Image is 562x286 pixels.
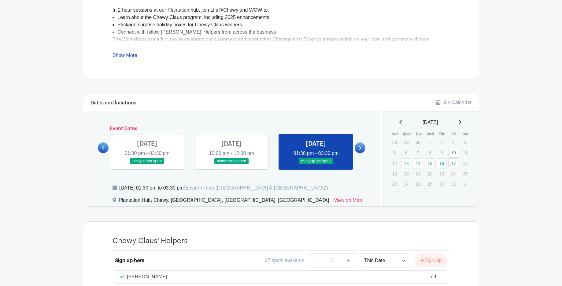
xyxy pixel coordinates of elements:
[113,36,449,87] div: The Workshops are a fun way to celebrate our customers and meet other Chewtopians! Bring your tea...
[309,253,323,268] a: -
[423,119,438,126] span: [DATE]
[425,169,435,179] p: 22
[401,158,411,168] a: 13
[390,179,400,189] p: 26
[460,148,470,157] p: 11
[390,137,400,147] p: 28
[415,254,447,267] button: Sign Up
[437,158,447,168] a: 16
[431,273,437,280] div: x 1
[460,159,470,168] p: 18
[460,131,472,137] th: Sat
[460,137,470,147] p: 4
[413,169,423,179] p: 21
[413,179,423,189] p: 28
[117,28,449,36] li: Connect with fellow [PERSON_NAME]’ Helpers from across the business
[115,257,144,264] div: Sign up here
[460,179,470,189] p: 1
[117,14,449,21] li: Learn about the Chewy Claus program, including 2025 enhancements
[448,169,458,179] p: 24
[127,273,167,280] p: [PERSON_NAME]
[448,148,458,158] a: 10
[436,100,471,105] a: Hide Calendar
[424,131,436,137] th: Wed
[113,6,449,14] div: In 2 hour sessions at our Plantation hub, join Life@Chewy and WOW to:
[436,131,448,137] th: Thu
[119,184,328,192] div: [DATE] 01:30 pm to 03:30 pm
[401,148,411,157] p: 6
[401,179,411,189] p: 27
[437,169,447,179] p: 23
[425,148,435,157] p: 8
[413,137,423,147] p: 30
[460,169,470,179] p: 25
[413,158,423,168] a: 14
[425,158,435,168] a: 15
[117,21,449,28] li: Package surprise holiday boxes for Chewy Claus winners
[413,131,425,137] th: Tue
[91,100,136,106] h6: Dates and locations
[437,137,447,147] p: 2
[109,126,355,132] h6: Event Dates
[389,131,401,137] th: Sun
[448,179,458,189] p: 31
[448,158,458,168] a: 17
[401,131,413,137] th: Mon
[401,137,411,147] p: 29
[413,148,423,157] p: 7
[183,185,328,190] span: (Eastern Time ([GEOGRAPHIC_DATA] & [GEOGRAPHIC_DATA]))
[113,53,137,60] a: Show More
[425,179,435,189] p: 29
[334,197,362,206] a: View on Map
[390,148,400,157] p: 5
[401,169,411,179] p: 20
[119,197,329,206] div: Plantation Hub, Chewy, [GEOGRAPHIC_DATA], [GEOGRAPHIC_DATA], [GEOGRAPHIC_DATA]
[113,236,188,245] h4: Chewy Claus' Helpers
[390,159,400,168] p: 12
[425,137,435,147] p: 1
[265,257,304,264] div: 27 spots available
[448,137,458,147] p: 3
[390,169,400,179] p: 19
[341,253,356,268] a: +
[437,179,447,189] p: 30
[437,148,447,157] p: 9
[448,131,460,137] th: Fri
